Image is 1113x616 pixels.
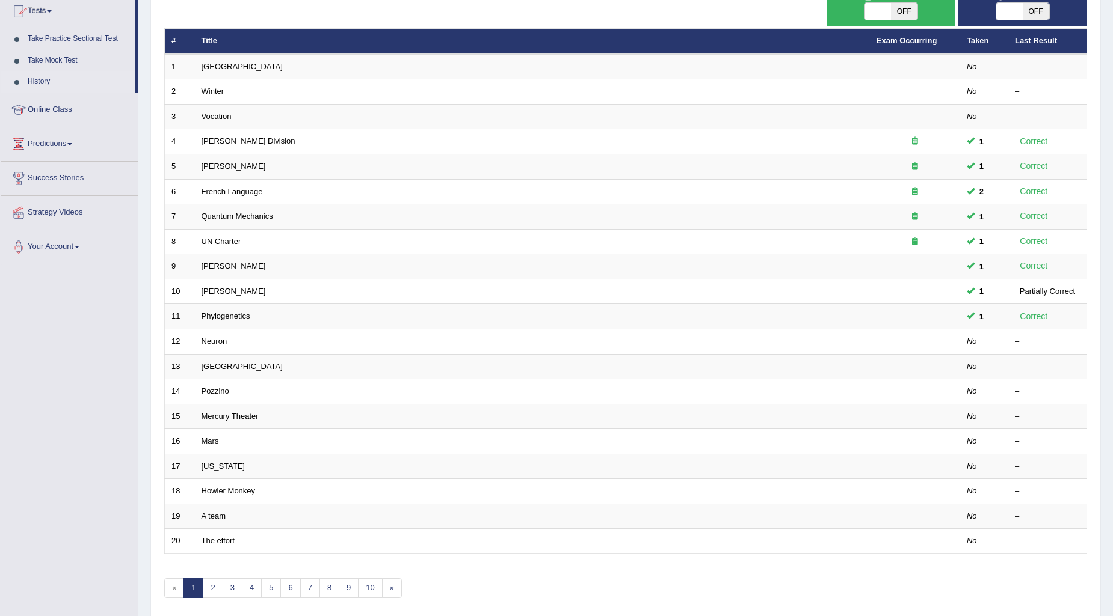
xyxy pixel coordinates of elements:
a: Vocation [202,112,232,121]
span: You can still take this question [975,235,988,248]
div: Correct [1015,259,1053,273]
a: Success Stories [1,162,138,192]
td: 1 [165,54,195,79]
div: Exam occurring question [877,186,954,198]
a: Take Practice Sectional Test [22,28,135,50]
div: – [1015,61,1080,73]
div: – [1015,111,1080,123]
a: Take Mock Test [22,50,135,72]
a: Exam Occurring [877,36,937,45]
div: Exam occurring question [877,236,954,248]
a: 4 [242,578,262,598]
td: 10 [165,279,195,304]
em: No [967,386,977,395]
a: [US_STATE] [202,462,245,471]
a: UN Charter [202,237,241,246]
a: Winter [202,87,224,96]
a: 6 [280,578,300,598]
td: 15 [165,404,195,429]
a: Pozzino [202,386,229,395]
div: – [1015,386,1080,397]
em: No [967,436,977,445]
div: Correct [1015,234,1053,248]
em: No [967,362,977,371]
a: Phylogenetics [202,311,250,320]
td: 19 [165,504,195,529]
span: OFF [891,3,917,20]
a: French Language [202,187,263,196]
em: No [967,112,977,121]
a: 10 [358,578,382,598]
a: 9 [339,578,359,598]
div: Exam occurring question [877,211,954,222]
em: No [967,511,977,520]
a: A team [202,511,226,520]
td: 18 [165,479,195,504]
td: 12 [165,329,195,354]
em: No [967,62,977,71]
div: – [1015,535,1080,547]
div: – [1015,461,1080,472]
div: – [1015,86,1080,97]
a: 7 [300,578,320,598]
a: Predictions [1,127,138,157]
span: You can still take this question [975,310,988,323]
span: You can still take this question [975,160,988,172]
td: 17 [165,454,195,479]
div: Correct [1015,310,1053,323]
span: You can still take this question [975,185,988,198]
td: 16 [165,429,195,454]
em: No [967,486,977,495]
div: Exam occurring question [877,161,954,172]
div: Correct [1015,135,1053,148]
a: 1 [183,578,203,598]
div: Correct [1015,159,1053,173]
a: [PERSON_NAME] [202,261,266,270]
th: Title [195,29,870,54]
td: 6 [165,179,195,204]
a: [PERSON_NAME] [202,162,266,171]
a: 5 [261,578,281,598]
td: 7 [165,204,195,230]
a: 3 [223,578,242,598]
span: You can still take this question [975,135,988,148]
div: Correct [1015,184,1053,198]
a: [PERSON_NAME] Division [202,136,295,145]
td: 8 [165,229,195,254]
a: Howler Monkey [202,486,256,495]
div: – [1015,411,1080,422]
a: The effort [202,536,235,545]
a: Strategy Videos [1,196,138,226]
span: OFF [1023,3,1049,20]
td: 5 [165,154,195,180]
span: You can still take this question [975,210,988,223]
span: You can still take this question [975,260,988,273]
div: Exam occurring question [877,136,954,147]
th: Taken [960,29,1008,54]
div: – [1015,486,1080,497]
div: – [1015,361,1080,373]
a: [PERSON_NAME] [202,287,266,296]
a: [GEOGRAPHIC_DATA] [202,62,283,71]
a: Neuron [202,337,227,346]
td: 4 [165,129,195,154]
a: 8 [319,578,339,598]
div: Correct [1015,209,1053,223]
a: Mercury Theater [202,412,259,421]
a: [GEOGRAPHIC_DATA] [202,362,283,371]
td: 11 [165,304,195,329]
th: # [165,29,195,54]
td: 2 [165,79,195,105]
a: Quantum Mechanics [202,212,273,221]
div: – [1015,511,1080,522]
div: – [1015,336,1080,347]
a: History [22,71,135,93]
a: Online Class [1,93,138,123]
em: No [967,462,977,471]
td: 9 [165,254,195,279]
em: No [967,536,977,545]
td: 13 [165,354,195,379]
td: 3 [165,104,195,129]
div: Partially Correct [1015,285,1080,297]
em: No [967,87,977,96]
